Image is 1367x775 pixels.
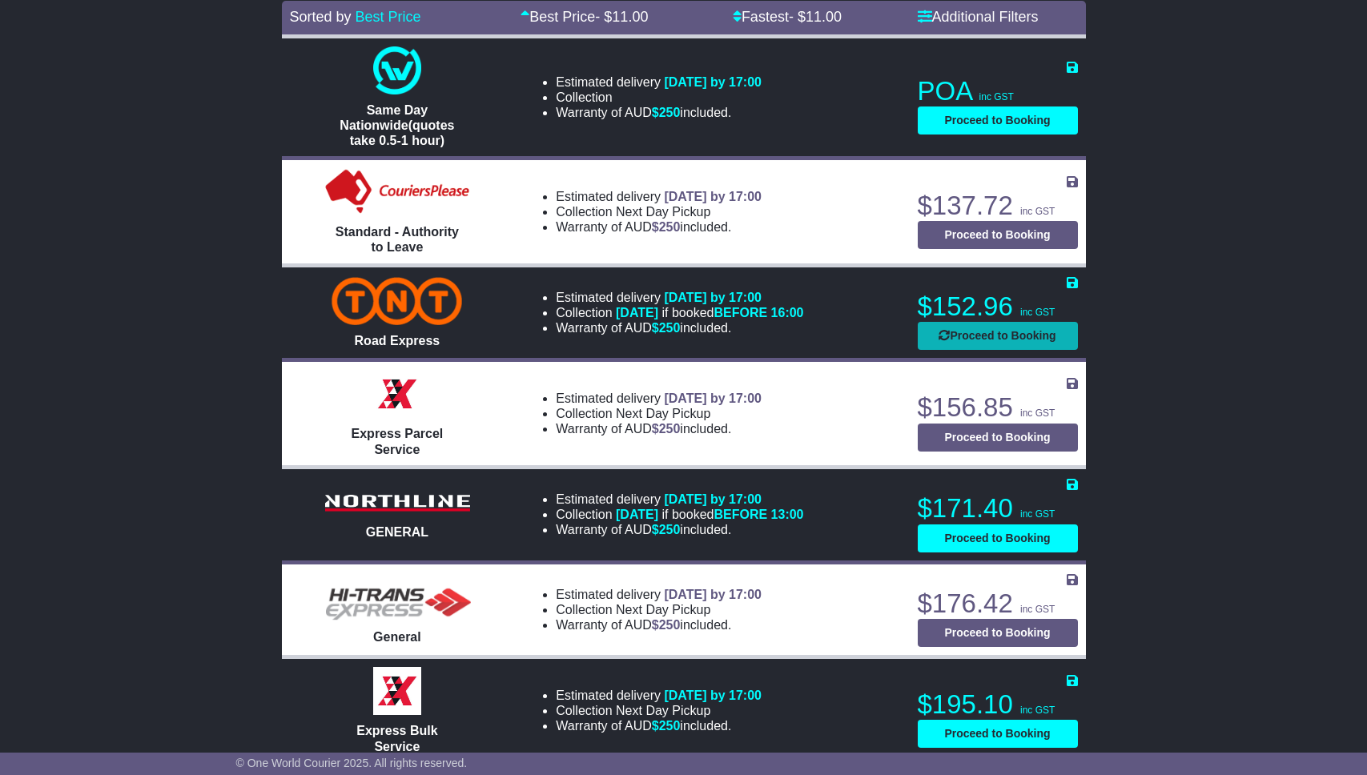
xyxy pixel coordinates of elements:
[46,93,59,106] img: tab_domain_overview_orange.svg
[918,392,1078,424] p: $156.85
[556,204,762,219] li: Collection
[26,42,38,54] img: website_grey.svg
[652,618,681,632] span: $
[714,306,767,319] span: BEFORE
[179,94,264,105] div: Keywords by Traffic
[317,575,477,622] img: HiTrans (Machship): General
[806,9,842,25] span: 11.00
[595,9,648,25] span: - $
[918,75,1078,107] p: POA
[556,406,762,421] li: Collection
[659,106,681,119] span: 250
[64,94,143,105] div: Domain Overview
[317,490,477,516] img: Northline Distribution: GENERAL
[556,219,762,235] li: Warranty of AUD included.
[664,492,762,506] span: [DATE] by 17:00
[664,588,762,601] span: [DATE] by 17:00
[556,290,803,305] li: Estimated delivery
[616,205,710,219] span: Next Day Pickup
[556,688,762,703] li: Estimated delivery
[918,524,1078,552] button: Proceed to Booking
[556,90,762,105] li: Collection
[771,306,804,319] span: 16:00
[616,407,710,420] span: Next Day Pickup
[659,523,681,536] span: 250
[556,522,803,537] li: Warranty of AUD included.
[659,220,681,234] span: 250
[664,75,762,89] span: [DATE] by 17:00
[979,91,1014,102] span: inc GST
[616,306,803,319] span: if booked
[366,525,428,539] span: GENERAL
[659,321,681,335] span: 250
[659,422,681,436] span: 250
[356,724,437,753] span: Express Bulk Service
[352,427,444,456] span: Express Parcel Service
[612,9,648,25] span: 11.00
[556,74,762,90] li: Estimated delivery
[45,26,78,38] div: v 4.0.25
[664,190,762,203] span: [DATE] by 17:00
[1020,705,1055,716] span: inc GST
[556,105,762,120] li: Warranty of AUD included.
[652,523,681,536] span: $
[556,189,762,204] li: Estimated delivery
[1020,508,1055,520] span: inc GST
[556,703,762,718] li: Collection
[652,220,681,234] span: $
[1020,408,1055,419] span: inc GST
[556,492,803,507] li: Estimated delivery
[616,704,710,717] span: Next Day Pickup
[616,508,803,521] span: if booked
[373,46,421,94] img: One World Courier: Same Day Nationwide(quotes take 0.5-1 hour)
[556,421,762,436] li: Warranty of AUD included.
[918,588,1078,620] p: $176.42
[290,9,352,25] span: Sorted by
[664,689,762,702] span: [DATE] by 17:00
[1020,604,1055,615] span: inc GST
[373,630,421,644] span: General
[556,507,803,522] li: Collection
[771,508,804,521] span: 13:00
[789,9,842,25] span: - $
[659,719,681,733] span: 250
[652,106,681,119] span: $
[556,602,762,617] li: Collection
[336,225,459,254] span: Standard - Authority to Leave
[616,603,710,616] span: Next Day Pickup
[616,306,658,319] span: [DATE]
[1020,307,1055,318] span: inc GST
[356,9,421,25] a: Best Price
[616,508,658,521] span: [DATE]
[664,392,762,405] span: [DATE] by 17:00
[332,277,462,325] img: TNT Domestic: Road Express
[652,719,681,733] span: $
[1020,206,1055,217] span: inc GST
[918,492,1078,524] p: $171.40
[340,103,454,147] span: Same Day Nationwide(quotes take 0.5-1 hour)
[918,619,1078,647] button: Proceed to Booking
[521,9,648,25] a: Best Price- $11.00
[556,718,762,733] li: Warranty of AUD included.
[42,42,176,54] div: Domain: [DOMAIN_NAME]
[733,9,842,25] a: Fastest- $11.00
[355,334,440,347] span: Road Express
[236,757,468,769] span: © One World Courier 2025. All rights reserved.
[556,391,762,406] li: Estimated delivery
[556,617,762,632] li: Warranty of AUD included.
[918,720,1078,748] button: Proceed to Booking
[659,618,681,632] span: 250
[373,667,421,715] img: Border Express: Express Bulk Service
[162,93,175,106] img: tab_keywords_by_traffic_grey.svg
[26,26,38,38] img: logo_orange.svg
[918,106,1078,135] button: Proceed to Booking
[918,9,1039,25] a: Additional Filters
[652,321,681,335] span: $
[918,291,1078,323] p: $152.96
[556,587,762,602] li: Estimated delivery
[556,320,803,335] li: Warranty of AUD included.
[714,508,767,521] span: BEFORE
[652,422,681,436] span: $
[664,291,762,304] span: [DATE] by 17:00
[918,424,1078,452] button: Proceed to Booking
